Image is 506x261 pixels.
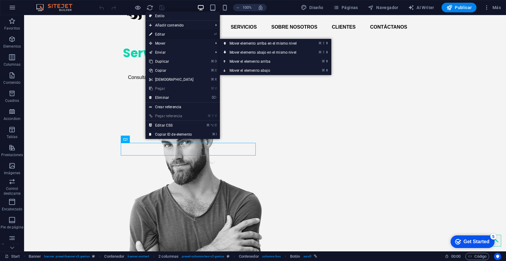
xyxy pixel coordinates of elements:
[322,59,325,63] i: ⌘
[318,41,322,45] i: ⌘
[5,253,20,260] a: Haz clic para cancelar la selección y doble clic para abrir páginas
[210,123,214,127] i: ⌥
[331,3,361,12] button: Páginas
[145,84,197,93] a: ⌘VPegar
[261,253,281,260] span: . columns-box
[494,253,501,260] button: Usercentrics
[127,253,149,260] span: . banner-content
[215,114,217,118] i: V
[451,253,461,260] span: 00 00
[7,134,18,139] p: Tablas
[326,68,328,72] i: ⬇
[303,253,312,260] span: . scroll
[18,7,44,12] div: Get Started
[145,130,197,139] a: ⌘ICopiar ID de elemento
[4,26,20,31] p: Favoritos
[5,98,19,103] p: Cuadros
[318,50,322,54] i: ⌘
[158,253,179,260] span: Haz clic para seleccionar y doble clic para editar
[29,253,317,260] nav: breadcrumb
[322,68,325,72] i: ⌘
[233,4,255,11] button: 100%
[455,254,456,259] span: :
[211,59,214,63] i: ⌘
[484,5,501,11] span: Más
[208,114,211,118] i: ⌘
[145,21,211,30] span: Añadir contenido
[3,44,21,49] p: Elementos
[215,59,217,63] i: D
[3,80,20,85] p: Contenido
[4,171,20,175] p: Imágenes
[215,86,217,90] i: V
[468,253,486,260] span: Código
[145,48,211,57] a: Enviar
[215,77,217,81] i: X
[333,5,358,11] span: Páginas
[215,123,217,127] i: C
[145,30,197,39] a: ⏎Editar
[326,59,328,63] i: ⬆
[365,3,401,12] button: Navegador
[301,5,323,11] span: Diseño
[145,112,197,121] a: ⌘⇧VPegar referencia
[406,3,437,12] button: AI Writer
[104,253,124,260] span: Haz clic para seleccionar y doble clic para editar
[145,39,211,48] span: Mover
[43,253,90,260] span: . banner .preset-banner-v3-genius
[446,5,472,11] span: Publicar
[2,243,22,248] p: Formularios
[92,255,95,258] i: Este elemento es un preajuste personalizable
[214,32,217,36] i: ⏎
[4,116,20,121] p: Accordion
[211,68,214,72] i: ⌘
[298,3,326,12] div: Diseño (Ctrl+Alt+Y)
[145,11,220,20] a: Estilo
[1,153,23,157] p: Prestaciones
[212,132,215,136] i: ⌘
[220,39,309,48] a: ⌘⇧⬆Mover elemento arriba en el mismo nivel
[215,68,217,72] i: C
[145,75,197,84] a: ⌘X[DEMOGRAPHIC_DATA]
[1,225,23,230] p: Pie de página
[211,77,214,81] i: ⌘
[220,48,309,57] a: ⌘⇧⬇Mover elemento abajo en el mismo nivel
[216,132,217,136] i: I
[146,4,153,11] i: Volver a cargar página
[298,3,326,12] button: Diseño
[368,5,398,11] span: Navegador
[211,114,214,118] i: ⇧
[326,50,328,54] i: ⬇
[206,123,210,127] i: ⌘
[2,207,22,212] p: Encabezado
[145,66,197,75] a: ⌘CCopiar
[239,253,259,260] span: Haz clic para seleccionar y doble clic para editar
[290,253,300,260] span: Haz clic para seleccionar y doble clic para editar
[322,50,325,54] i: ⇧
[4,62,21,67] p: Columnas
[220,66,309,75] a: ⌘⬇Mover el elemento abajo
[442,3,477,12] button: Publicar
[258,5,263,10] i: Al redimensionar, ajustar el nivel de zoom automáticamente para ajustarse al dispositivo elegido.
[322,41,325,45] i: ⇧
[242,4,252,11] h6: 100%
[5,3,49,16] div: Get Started 5 items remaining, 0% complete
[314,255,317,258] i: Este elemento está vinculado
[134,4,141,11] button: Haz clic para salir del modo de previsualización y seguir editando
[481,3,503,12] button: Más
[35,4,80,11] img: Editor Logo
[212,96,217,99] i: ⌦
[146,4,153,11] button: reload
[45,1,51,7] div: 5
[408,5,434,11] span: AI Writer
[145,57,197,66] a: ⌘DDuplicar
[145,93,197,102] a: ⌦Eliminar
[145,102,220,112] a: Crear referencia
[227,255,230,258] i: Este elemento es un preajuste personalizable
[326,41,328,45] i: ⬆
[445,253,461,260] h6: Tiempo de la sesión
[181,253,224,260] span: . preset-columns-two-v2-genius
[29,253,41,260] span: Haz clic para seleccionar y doble clic para editar
[211,86,214,90] i: ⌘
[145,121,197,130] a: ⌘⌥CEditar CSS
